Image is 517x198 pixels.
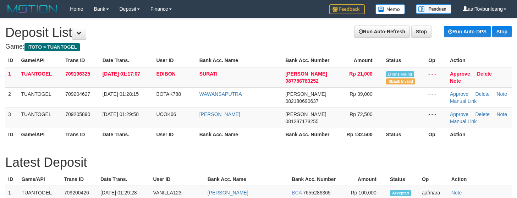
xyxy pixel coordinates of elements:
[419,173,449,186] th: Op
[447,128,512,141] th: Action
[24,43,80,51] span: ITOTO > TUANTOGEL
[150,173,204,186] th: User ID
[18,128,62,141] th: Game/API
[350,111,373,117] span: Rp 72,500
[285,71,327,77] span: [PERSON_NAME]
[450,111,468,117] a: Approve
[98,173,150,186] th: Date Trans.
[5,4,59,14] img: MOTION_logo.png
[450,98,477,104] a: Manual Link
[285,78,318,84] span: 087786783252
[199,91,242,97] a: WAWANSAPUTRA
[5,54,18,67] th: ID
[496,111,507,117] a: Note
[349,71,372,77] span: Rp 21,000
[156,91,181,97] span: BOTAK788
[18,54,62,67] th: Game/API
[447,54,512,67] th: Action
[390,190,411,196] span: Accepted
[303,190,331,196] span: 7655286365
[451,190,462,196] a: Note
[65,71,90,77] span: 709196325
[156,111,176,117] span: UCOK66
[208,190,248,196] a: [PERSON_NAME]
[292,190,302,196] span: BCA
[329,4,365,14] img: Feedback.jpg
[282,128,340,141] th: Bank Acc. Number
[450,78,461,84] a: Note
[18,173,61,186] th: Game/API
[285,119,318,124] span: 081287178255
[5,108,18,128] td: 3
[103,71,140,77] span: [DATE] 01:17:07
[197,54,283,67] th: Bank Acc. Name
[5,128,18,141] th: ID
[386,71,414,77] span: Similar transaction found
[375,4,405,14] img: Button%20Memo.svg
[289,173,345,186] th: Bank Acc. Number
[449,173,512,186] th: Action
[100,54,154,67] th: Date Trans.
[65,91,90,97] span: 709204627
[383,54,425,67] th: Status
[5,155,512,170] h1: Latest Deposit
[62,128,99,141] th: Trans ID
[285,98,318,104] span: 082180690637
[425,87,447,108] td: - - -
[450,91,468,97] a: Approve
[387,173,419,186] th: Status
[477,71,492,77] a: Delete
[5,87,18,108] td: 2
[18,87,62,108] td: TUANTOGEL
[425,54,447,67] th: Op
[285,111,326,117] span: [PERSON_NAME]
[475,111,489,117] a: Delete
[5,173,18,186] th: ID
[425,128,447,141] th: Op
[416,4,451,14] img: panduan.png
[285,91,326,97] span: [PERSON_NAME]
[475,91,489,97] a: Delete
[282,54,340,67] th: Bank Acc. Number
[156,71,175,77] span: EDIBON
[61,173,98,186] th: Trans ID
[5,67,18,88] td: 1
[153,54,196,67] th: User ID
[450,119,477,124] a: Manual Link
[199,111,240,117] a: [PERSON_NAME]
[18,108,62,128] td: TUANTOGEL
[103,111,139,117] span: [DATE] 01:29:58
[386,78,415,84] span: Bank is not match
[425,108,447,128] td: - - -
[153,128,196,141] th: User ID
[345,173,387,186] th: Amount
[411,26,431,38] a: Stop
[5,43,512,50] h4: Game:
[62,54,99,67] th: Trans ID
[197,128,283,141] th: Bank Acc. Name
[65,111,90,117] span: 709205890
[492,26,512,37] a: Stop
[350,91,373,97] span: Rp 39,000
[5,26,512,40] h1: Deposit List
[199,71,218,77] a: SURATI
[100,128,154,141] th: Date Trans.
[354,26,410,38] a: Run Auto-Refresh
[496,91,507,97] a: Note
[383,128,425,141] th: Status
[444,26,491,37] a: Run Auto-DPS
[205,173,289,186] th: Bank Acc. Name
[340,54,383,67] th: Amount
[450,71,470,77] a: Approve
[103,91,139,97] span: [DATE] 01:28:15
[18,67,62,88] td: TUANTOGEL
[425,67,447,88] td: - - -
[340,128,383,141] th: Rp 132.500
